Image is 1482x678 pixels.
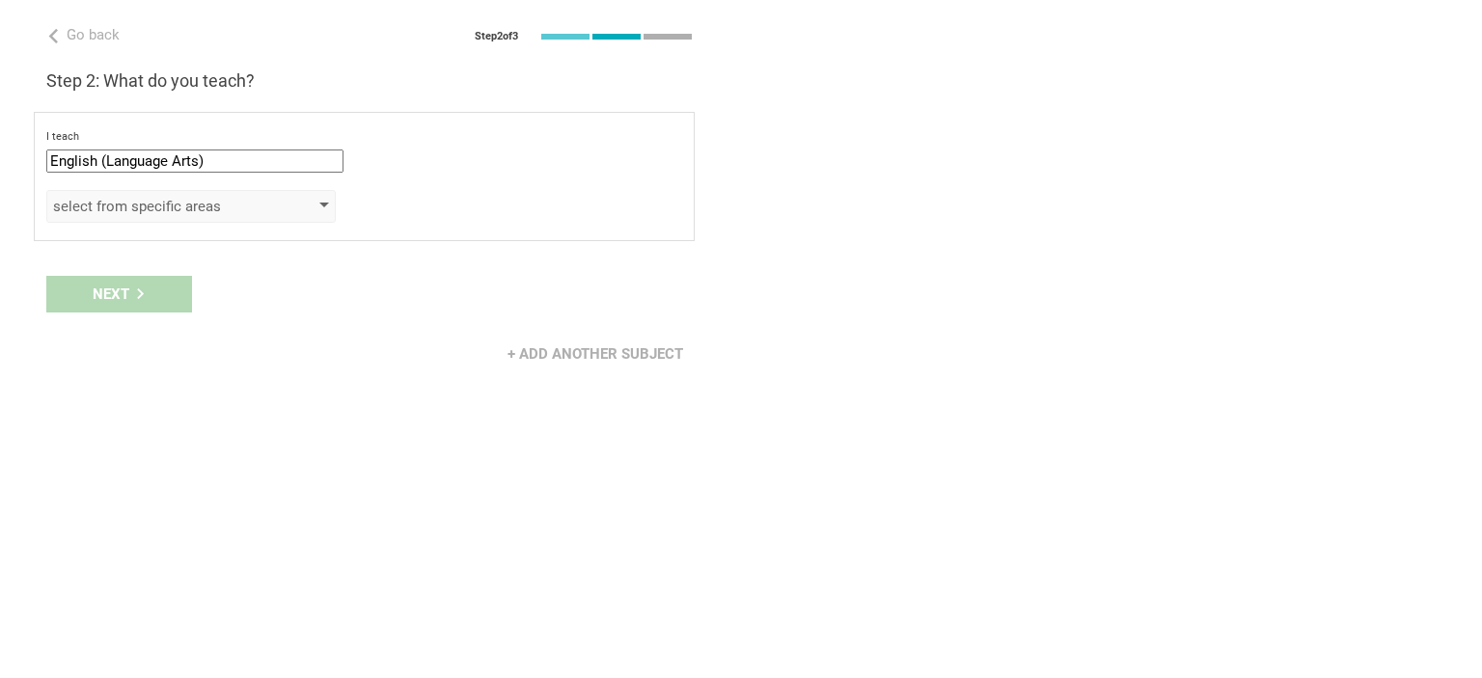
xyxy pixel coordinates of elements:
[475,30,518,43] div: Step 2 of 3
[67,26,120,43] span: Go back
[46,130,682,144] div: I teach
[53,197,274,216] div: select from specific areas
[46,69,695,93] h3: Step 2: What do you teach?
[496,336,695,372] div: + Add another subject
[46,149,343,173] input: subject or discipline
